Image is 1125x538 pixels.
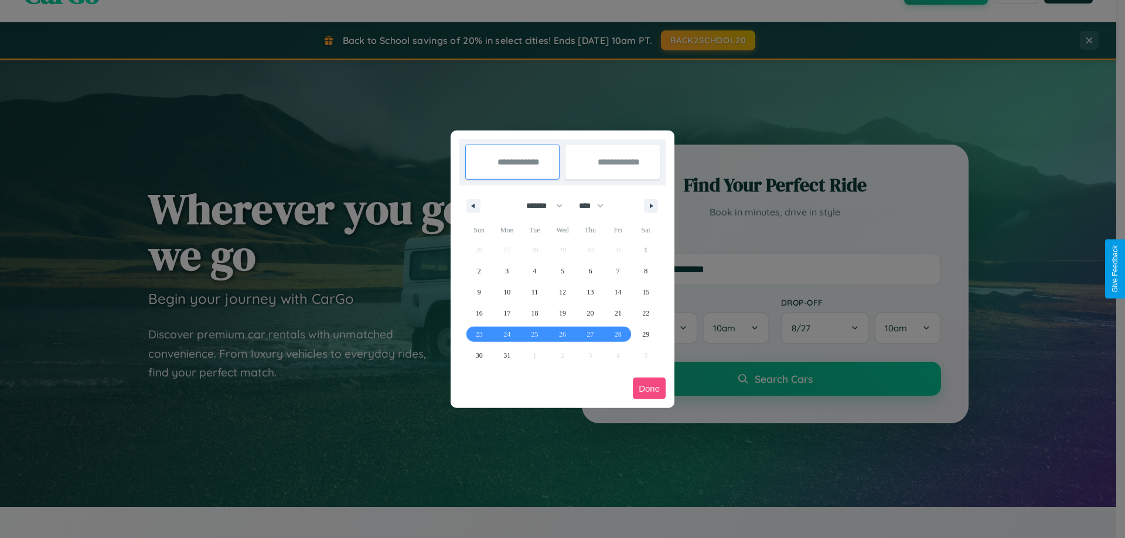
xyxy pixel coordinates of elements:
[577,261,604,282] button: 6
[604,261,632,282] button: 7
[493,303,520,324] button: 17
[465,261,493,282] button: 2
[632,282,660,303] button: 15
[632,221,660,239] span: Sat
[561,261,564,282] span: 5
[604,221,632,239] span: Fri
[476,303,483,324] span: 16
[548,324,576,345] button: 26
[548,303,576,324] button: 19
[465,345,493,366] button: 30
[559,282,566,303] span: 12
[476,324,483,345] span: 23
[632,239,660,261] button: 1
[478,282,481,303] span: 9
[465,282,493,303] button: 9
[642,324,649,345] span: 29
[587,324,594,345] span: 27
[465,303,493,324] button: 16
[503,303,510,324] span: 17
[478,261,481,282] span: 2
[604,282,632,303] button: 14
[559,303,566,324] span: 19
[521,303,548,324] button: 18
[587,303,594,324] span: 20
[503,282,510,303] span: 10
[644,239,647,261] span: 1
[642,282,649,303] span: 15
[548,282,576,303] button: 12
[644,261,647,282] span: 8
[503,345,510,366] span: 31
[533,261,537,282] span: 4
[632,261,660,282] button: 8
[604,303,632,324] button: 21
[476,345,483,366] span: 30
[577,303,604,324] button: 20
[615,282,622,303] span: 14
[531,282,538,303] span: 11
[632,303,660,324] button: 22
[531,303,538,324] span: 18
[577,282,604,303] button: 13
[577,324,604,345] button: 27
[632,324,660,345] button: 29
[577,221,604,239] span: Thu
[493,261,520,282] button: 3
[633,378,666,399] button: Done
[616,261,620,282] span: 7
[642,303,649,324] span: 22
[521,324,548,345] button: 25
[604,324,632,345] button: 28
[548,261,576,282] button: 5
[493,282,520,303] button: 10
[521,261,548,282] button: 4
[503,324,510,345] span: 24
[493,221,520,239] span: Mon
[1111,245,1119,293] div: Give Feedback
[493,324,520,345] button: 24
[521,221,548,239] span: Tue
[548,221,576,239] span: Wed
[521,282,548,303] button: 11
[588,261,592,282] span: 6
[587,282,594,303] span: 13
[615,324,622,345] span: 28
[465,324,493,345] button: 23
[615,303,622,324] span: 21
[493,345,520,366] button: 31
[505,261,509,282] span: 3
[559,324,566,345] span: 26
[531,324,538,345] span: 25
[465,221,493,239] span: Sun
